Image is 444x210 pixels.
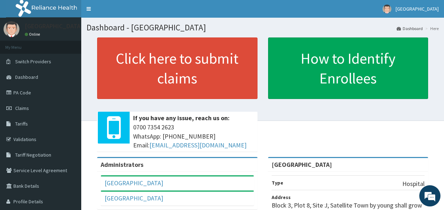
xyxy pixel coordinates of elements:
img: User Image [383,5,391,13]
strong: [GEOGRAPHIC_DATA] [272,161,332,169]
a: [EMAIL_ADDRESS][DOMAIN_NAME] [149,141,247,149]
a: Click here to submit claims [97,37,257,99]
a: [GEOGRAPHIC_DATA] [105,194,163,202]
b: Administrators [101,161,143,169]
span: Tariffs [15,121,28,127]
span: Dashboard [15,74,38,80]
b: If you have any issue, reach us on: [133,114,230,122]
a: Online [25,32,42,37]
img: User Image [4,21,19,37]
li: Here [424,25,439,31]
span: 0700 7354 2623 WhatsApp: [PHONE_NUMBER] Email: [133,123,254,150]
b: Type [272,180,283,186]
a: [GEOGRAPHIC_DATA] [105,179,163,187]
p: [GEOGRAPHIC_DATA] [25,23,83,29]
span: Switch Providers [15,58,51,65]
a: How to Identify Enrollees [268,37,428,99]
p: Hospital [402,179,425,188]
span: Tariff Negotiation [15,152,51,158]
span: Claims [15,105,29,111]
h1: Dashboard - [GEOGRAPHIC_DATA] [87,23,439,32]
a: Dashboard [397,25,423,31]
span: [GEOGRAPHIC_DATA] [396,6,439,12]
b: Address [272,194,291,200]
